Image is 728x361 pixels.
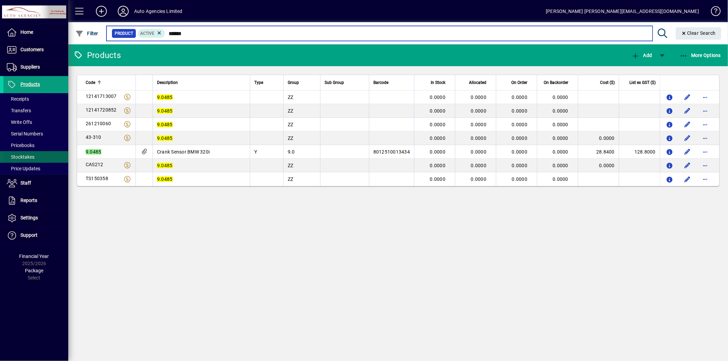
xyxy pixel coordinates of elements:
span: Type [254,79,263,86]
span: 0.0000 [553,108,569,114]
span: 0.0000 [430,163,446,168]
span: 9.0 [288,149,295,155]
a: Serial Numbers [3,128,68,140]
span: On Order [511,79,527,86]
span: 0.0000 [512,122,528,127]
button: Profile [112,5,134,17]
span: 0.0000 [553,163,569,168]
button: Edit [682,133,693,144]
span: More Options [680,53,721,58]
span: 12141713007 [86,93,117,99]
button: Clear [676,27,722,40]
span: Stocktakes [7,154,34,160]
a: Stocktakes [3,151,68,163]
span: CAS212 [86,162,103,167]
a: Transfers [3,105,68,116]
span: Allocated [469,79,486,86]
span: 0.0000 [471,108,487,114]
span: 0.0000 [553,135,569,141]
span: Y [254,149,257,155]
span: Sub Group [325,79,344,86]
em: 9.0485 [157,122,173,127]
span: 0.0000 [512,108,528,114]
button: More Options [678,49,723,61]
button: Edit [682,119,693,130]
em: 9.0485 [86,149,101,155]
td: 0.0000 [578,159,619,172]
a: Staff [3,175,68,192]
span: Product [115,30,133,37]
button: Edit [682,146,693,157]
button: Edit [682,174,693,185]
div: Products [73,50,121,61]
span: Add [631,53,652,58]
a: Reports [3,192,68,209]
em: 9.0485 [157,108,173,114]
span: Home [20,29,33,35]
em: 9.0485 [157,95,173,100]
span: Code [86,79,95,86]
button: Add [90,5,112,17]
button: More options [700,92,711,103]
span: 0.0000 [471,149,487,155]
span: 0.0000 [471,163,487,168]
div: Description [157,79,246,86]
button: More options [700,174,711,185]
span: 0.0000 [553,122,569,127]
span: Barcode [373,79,388,86]
span: 0.0000 [430,122,446,127]
a: Write Offs [3,116,68,128]
div: Allocated [459,79,493,86]
div: On Order [500,79,533,86]
div: Group [288,79,316,86]
span: On Backorder [544,79,568,86]
div: In Stock [418,79,452,86]
span: Write Offs [7,119,32,125]
span: 0.0000 [430,176,446,182]
span: Products [20,82,40,87]
span: Package [25,268,43,273]
span: 0.0000 [512,95,528,100]
em: 9.0485 [157,176,173,182]
em: 9.0485 [157,135,173,141]
button: Add [630,49,654,61]
button: More options [700,146,711,157]
span: 0.0000 [430,95,446,100]
td: 0.0000 [578,131,619,145]
span: 0.0000 [553,149,569,155]
span: Financial Year [19,254,49,259]
em: 9.0485 [157,163,173,168]
span: ZZ [288,122,294,127]
span: Serial Numbers [7,131,43,136]
a: Price Updates [3,163,68,174]
span: Pricebooks [7,143,34,148]
span: ZZ [288,135,294,141]
span: Settings [20,215,38,220]
span: ZZ [288,108,294,114]
span: 0.0000 [512,149,528,155]
a: Customers [3,41,68,58]
div: Sub Group [325,79,365,86]
span: Price Updates [7,166,40,171]
span: Clear Search [681,30,716,36]
span: 0.0000 [471,95,487,100]
a: Support [3,227,68,244]
span: Reports [20,198,37,203]
a: Pricebooks [3,140,68,151]
button: Filter [74,27,100,40]
span: 0.0000 [430,135,446,141]
span: TS150358 [86,176,108,181]
div: Barcode [373,79,410,86]
button: Edit [682,92,693,103]
span: 0.0000 [471,176,487,182]
a: Suppliers [3,59,68,76]
span: Description [157,79,178,86]
button: More options [700,119,711,130]
span: 0.0000 [553,176,569,182]
td: 128.8000 [619,145,660,159]
span: ZZ [288,95,294,100]
button: Edit [682,160,693,171]
span: Suppliers [20,64,40,70]
span: ZZ [288,176,294,182]
span: In Stock [431,79,445,86]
